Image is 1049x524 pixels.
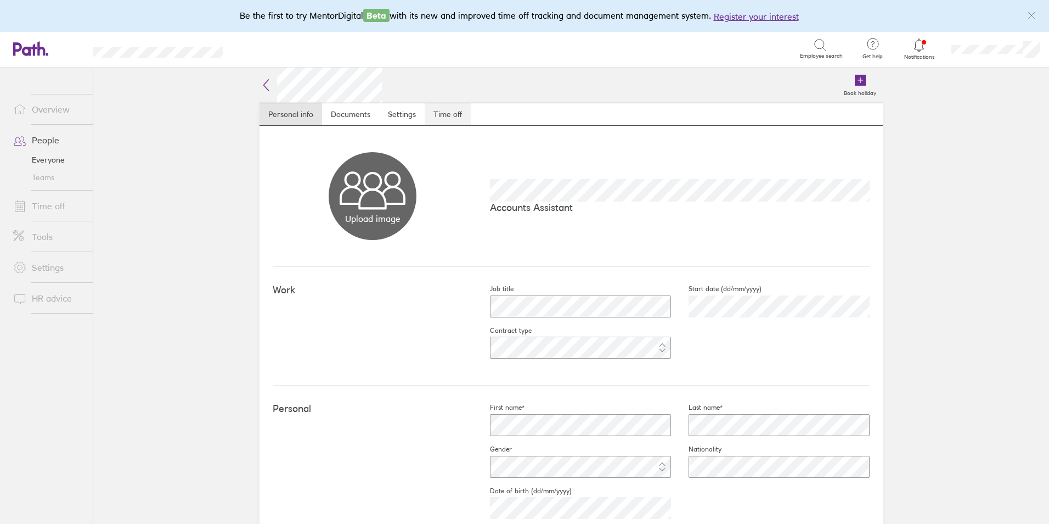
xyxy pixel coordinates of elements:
[671,403,723,412] label: Last name*
[837,68,883,103] a: Book holiday
[800,53,843,59] span: Employee search
[363,9,390,22] span: Beta
[837,87,883,97] label: Book holiday
[252,43,280,53] div: Search
[4,151,93,169] a: Everyone
[855,53,890,60] span: Get help
[472,445,512,454] label: Gender
[273,403,472,415] h4: Personal
[901,54,937,60] span: Notifications
[273,285,472,296] h4: Work
[4,195,93,217] a: Time off
[4,169,93,186] a: Teams
[472,285,514,293] label: Job title
[671,285,762,293] label: Start date (dd/mm/yyyy)
[472,487,572,495] label: Date of birth (dd/mm/yyyy)
[425,103,471,125] a: Time off
[4,226,93,248] a: Tools
[240,9,810,23] div: Be the first to try MentorDigital with its new and improved time off tracking and document manage...
[4,257,93,278] a: Settings
[4,287,93,309] a: HR advice
[901,37,937,60] a: Notifications
[4,98,93,120] a: Overview
[379,103,425,125] a: Settings
[714,10,799,23] button: Register your interest
[472,403,524,412] label: First name*
[472,326,532,335] label: Contract type
[260,103,322,125] a: Personal info
[490,202,870,213] p: Accounts Assistant
[4,129,93,151] a: People
[671,445,721,454] label: Nationality
[322,103,379,125] a: Documents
